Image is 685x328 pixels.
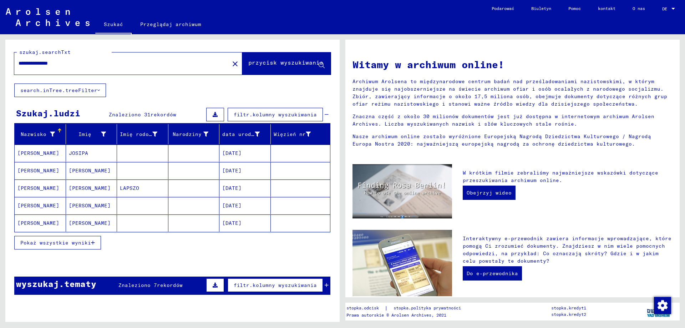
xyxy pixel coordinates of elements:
font: Więzień nr [274,131,306,137]
font: kontakt [598,6,615,11]
font: Archiwum Arolsena to międzynarodowe centrum badań nad prześladowaniami nazistowskimi, w którym zn... [352,78,667,107]
font: O nas [633,6,645,11]
font: stopka.kredyt1 [551,305,586,311]
img: eguide.jpg [352,230,452,296]
font: data urodzenia [222,131,267,137]
font: | [385,305,388,311]
font: [DATE] [222,150,242,156]
a: Do e-przewodnika [463,266,522,281]
font: Interaktywny e-przewodnik zawiera informacje wprowadzające, które pomogą Ci zrozumieć dokumenty. ... [463,235,671,264]
img: video.jpg [352,164,452,218]
font: szukaj.searchTxt [19,49,71,55]
font: Szukaj.ludzi [16,108,80,118]
button: przycisk wyszukiwania [242,52,331,75]
font: [PERSON_NAME] [69,202,111,209]
font: [PERSON_NAME] [17,167,59,174]
font: Do e-przewodnika [467,270,518,277]
font: przycisk wyszukiwania [248,59,323,66]
div: Więzień nr [274,128,322,140]
font: [PERSON_NAME] [17,202,59,209]
button: filtr.kolumny wyszukiwania [228,278,323,292]
mat-header-cell: data urodzenia [219,124,271,144]
font: rekordów [151,111,176,118]
font: [DATE] [222,167,242,174]
mat-header-cell: Imię rodowe [117,124,168,144]
font: JOSIPA [69,150,88,156]
font: [DATE] [222,220,242,226]
button: Jasne [228,56,242,71]
button: filtr.kolumny wyszukiwania [228,108,323,121]
font: Narodziny [173,131,202,137]
div: Nazwisko [17,128,66,140]
font: DE [662,6,667,11]
font: Nazwisko [21,131,46,137]
img: Zmiana zgody [654,297,671,314]
a: Szukać [95,16,132,34]
button: Pokaż wszystkie wyniki [14,236,101,249]
div: Zmiana zgody [654,297,671,314]
font: [PERSON_NAME] [17,150,59,156]
a: stopka.odcisk [346,304,385,312]
font: filtr.kolumny wyszukiwania [234,282,317,288]
font: Prawa autorskie © Arolsen Archives, 2021 [346,312,446,318]
mat-header-cell: Więzień nr [271,124,330,144]
font: Znaleziono 7 [118,282,157,288]
div: data urodzenia [222,128,270,140]
font: Znaleziono 31 [109,111,151,118]
font: Biuletyn [531,6,551,11]
font: W krótkim filmie zebraliśmy najważniejsze wskazówki dotyczące przeszukiwania archiwum online. [463,170,658,183]
font: wyszukaj.tematy [16,278,96,289]
font: stopka.kredyt2 [551,312,586,317]
div: Narodziny [171,128,219,140]
font: [PERSON_NAME] [69,167,111,174]
font: [PERSON_NAME] [17,220,59,226]
font: Pomoc [568,6,581,11]
font: search.inTree.treeFilter [20,87,97,94]
font: Szukać [104,21,123,27]
mat-icon: close [231,60,239,68]
a: stopka.polityka prywatności [388,304,470,312]
font: Znaczna część z około 30 milionów dokumentów jest już dostępna w internetowym archiwum Arolsen Ar... [352,113,654,127]
font: Przeglądaj archiwum [140,21,201,27]
font: [PERSON_NAME] [17,185,59,191]
mat-header-cell: Nazwisko [15,124,66,144]
font: Imię [78,131,91,137]
font: filtr.kolumny wyszukiwania [234,111,317,118]
font: Podarować [492,6,514,11]
font: [DATE] [222,202,242,209]
font: rekordów [157,282,183,288]
font: [DATE] [222,185,242,191]
font: stopka.polityka prywatności [394,305,461,311]
mat-header-cell: Narodziny [168,124,220,144]
button: search.inTree.treeFilter [14,84,106,97]
img: Arolsen_neg.svg [6,8,90,26]
div: Imię rodowe [120,128,168,140]
font: Obejrzyj wideo [467,190,512,196]
font: Pokaż wszystkie wyniki [20,239,91,246]
a: Przeglądaj archiwum [132,16,210,33]
font: stopka.odcisk [346,305,379,311]
font: Imię rodowe [120,131,155,137]
mat-header-cell: Imię [66,124,117,144]
font: Witamy w archiwum online! [352,58,504,71]
font: [PERSON_NAME] [69,185,111,191]
div: Imię [69,128,117,140]
font: Nasze archiwum online zostało wyróżnione Europejską Nagrodą Dziedzictwa Kulturowego / Nagrodą Eur... [352,133,651,147]
a: Obejrzyj wideo [463,186,516,200]
font: [PERSON_NAME] [69,220,111,226]
img: yv_logo.png [645,302,672,320]
font: LAPSZO [120,185,139,191]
